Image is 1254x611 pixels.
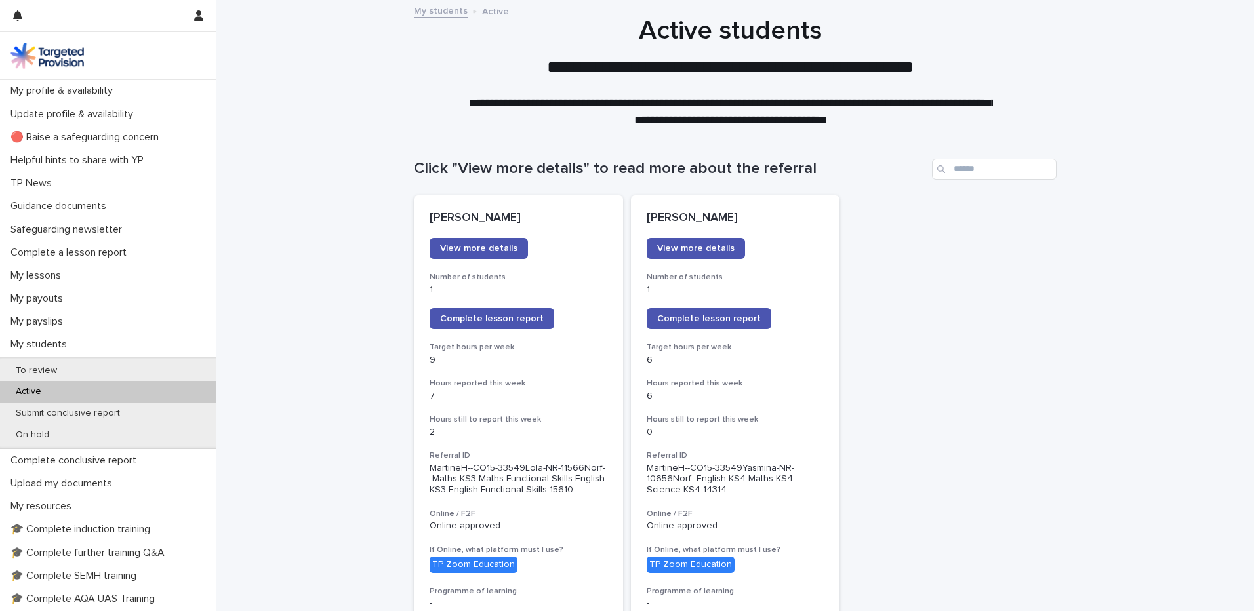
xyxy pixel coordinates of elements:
p: My payslips [5,315,73,328]
p: Helpful hints to share with YP [5,154,154,167]
p: 🎓 Complete SEMH training [5,570,147,582]
p: - [647,598,824,609]
p: 1 [647,285,824,296]
p: My profile & availability [5,85,123,97]
p: On hold [5,429,60,441]
p: Active [482,3,509,18]
p: My students [5,338,77,351]
a: My students [414,3,468,18]
h3: Hours reported this week [430,378,607,389]
p: 1 [430,285,607,296]
div: TP Zoom Education [430,557,517,573]
p: MartineH--CO15-33549Lola-NR-11566Norf--Maths KS3 Maths Functional Skills English KS3 English Func... [430,463,607,496]
a: View more details [647,238,745,259]
p: 6 [647,391,824,402]
p: 9 [430,355,607,366]
p: [PERSON_NAME] [430,211,607,226]
h3: Online / F2F [647,509,824,519]
h3: Referral ID [430,450,607,461]
p: Guidance documents [5,200,117,212]
p: 7 [430,391,607,402]
h3: Hours still to report this week [647,414,824,425]
p: 🎓 Complete further training Q&A [5,547,175,559]
h3: Target hours per week [430,342,607,353]
p: 6 [647,355,824,366]
p: Safeguarding newsletter [5,224,132,236]
h3: If Online, what platform must I use? [430,545,607,555]
span: Complete lesson report [657,314,761,323]
h1: Click "View more details" to read more about the referral [414,159,927,178]
h3: Programme of learning [430,586,607,597]
p: 0 [647,427,824,438]
p: Update profile & availability [5,108,144,121]
p: MartineH--CO15-33549Yasmina-NR-10656Norf--English KS4 Maths KS4 Science KS4-14314 [647,463,824,496]
p: 🎓 Complete AQA UAS Training [5,593,165,605]
h3: Referral ID [647,450,824,461]
a: View more details [430,238,528,259]
p: Complete conclusive report [5,454,147,467]
h1: Active students [409,15,1052,47]
span: View more details [440,244,517,253]
p: Complete a lesson report [5,246,137,259]
h3: Number of students [647,272,824,283]
p: - [430,598,607,609]
h3: Hours reported this week [647,378,824,389]
h3: Online / F2F [430,509,607,519]
a: Complete lesson report [430,308,554,329]
h3: Number of students [430,272,607,283]
p: Submit conclusive report [5,408,131,419]
h3: If Online, what platform must I use? [647,545,824,555]
span: Complete lesson report [440,314,544,323]
p: Active [5,386,52,397]
p: 🎓 Complete induction training [5,523,161,536]
p: 2 [430,427,607,438]
p: My resources [5,500,82,513]
a: Complete lesson report [647,308,771,329]
p: TP News [5,177,62,189]
p: 🔴 Raise a safeguarding concern [5,131,169,144]
input: Search [932,159,1057,180]
h3: Programme of learning [647,586,824,597]
p: Upload my documents [5,477,123,490]
p: To review [5,365,68,376]
div: TP Zoom Education [647,557,735,573]
h3: Target hours per week [647,342,824,353]
p: Online approved [647,521,824,532]
p: My lessons [5,269,71,282]
p: Online approved [430,521,607,532]
p: [PERSON_NAME] [647,211,824,226]
span: View more details [657,244,735,253]
p: My payouts [5,292,73,305]
img: M5nRWzHhSzIhMunXDL62 [10,43,84,69]
h3: Hours still to report this week [430,414,607,425]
